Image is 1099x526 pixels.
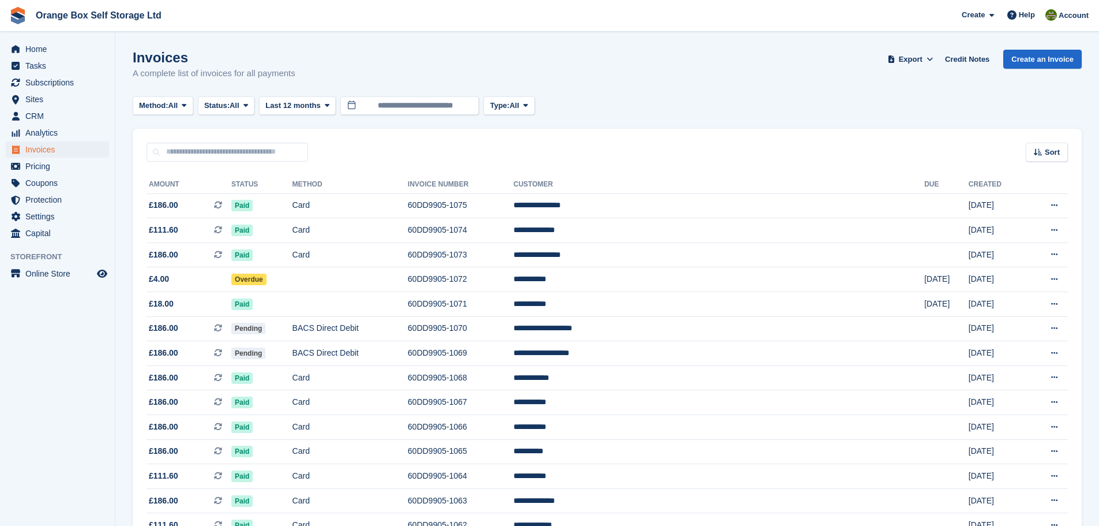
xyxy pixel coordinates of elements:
[408,341,513,366] td: 60DD9905-1069
[231,225,253,236] span: Paid
[1019,9,1035,21] span: Help
[6,266,109,282] a: menu
[9,7,27,24] img: stora-icon-8386f47178a22dfd0bd8f6a31ec36ba5ce8667c1dd55bd0f319d3a0aa187defe.svg
[147,176,231,194] th: Amount
[408,415,513,440] td: 60DD9905-1066
[969,292,1026,317] td: [DATE]
[133,96,193,115] button: Method: All
[265,100,320,111] span: Last 12 months
[509,100,519,111] span: All
[231,299,253,310] span: Paid
[6,141,109,158] a: menu
[25,41,95,57] span: Home
[490,100,509,111] span: Type:
[6,208,109,225] a: menu
[6,175,109,191] a: menu
[231,446,253,457] span: Paid
[231,372,253,384] span: Paid
[885,50,936,69] button: Export
[6,192,109,208] a: menu
[25,266,95,282] span: Online Store
[149,396,178,408] span: £186.00
[292,464,408,489] td: Card
[231,421,253,433] span: Paid
[259,96,336,115] button: Last 12 months
[25,208,95,225] span: Settings
[25,225,95,241] span: Capital
[408,390,513,415] td: 60DD9905-1067
[139,100,168,111] span: Method:
[6,91,109,107] a: menu
[1059,10,1089,21] span: Account
[969,365,1026,390] td: [DATE]
[969,243,1026,267] td: [DATE]
[408,316,513,341] td: 60DD9905-1070
[231,200,253,211] span: Paid
[408,243,513,267] td: 60DD9905-1073
[149,273,169,285] span: £4.00
[292,365,408,390] td: Card
[231,495,253,507] span: Paid
[292,488,408,513] td: Card
[6,74,109,91] a: menu
[149,347,178,359] span: £186.00
[25,192,95,208] span: Protection
[962,9,985,21] span: Create
[149,322,178,334] span: £186.00
[969,176,1026,194] th: Created
[231,471,253,482] span: Paid
[231,249,253,261] span: Paid
[408,439,513,464] td: 60DD9905-1065
[149,421,178,433] span: £186.00
[149,470,178,482] span: £111.60
[969,464,1026,489] td: [DATE]
[924,267,969,292] td: [DATE]
[408,176,513,194] th: Invoice Number
[231,348,265,359] span: Pending
[408,464,513,489] td: 60DD9905-1064
[969,488,1026,513] td: [DATE]
[408,193,513,218] td: 60DD9905-1075
[6,158,109,174] a: menu
[1045,9,1057,21] img: Pippa White
[25,58,95,74] span: Tasks
[292,316,408,341] td: BACS Direct Debit
[292,243,408,267] td: Card
[149,249,178,261] span: £186.00
[969,390,1026,415] td: [DATE]
[408,365,513,390] td: 60DD9905-1068
[25,141,95,158] span: Invoices
[31,6,166,25] a: Orange Box Self Storage Ltd
[25,74,95,91] span: Subscriptions
[292,415,408,440] td: Card
[25,175,95,191] span: Coupons
[513,176,924,194] th: Customer
[25,158,95,174] span: Pricing
[231,397,253,408] span: Paid
[969,341,1026,366] td: [DATE]
[231,274,267,285] span: Overdue
[1003,50,1082,69] a: Create an Invoice
[969,415,1026,440] td: [DATE]
[133,50,295,65] h1: Invoices
[231,176,292,194] th: Status
[408,292,513,317] td: 60DD9905-1071
[231,323,265,334] span: Pending
[969,193,1026,218] td: [DATE]
[408,488,513,513] td: 60DD9905-1063
[292,176,408,194] th: Method
[924,292,969,317] td: [DATE]
[292,218,408,243] td: Card
[6,58,109,74] a: menu
[95,267,109,281] a: Preview store
[1045,147,1060,158] span: Sort
[969,267,1026,292] td: [DATE]
[25,91,95,107] span: Sites
[292,193,408,218] td: Card
[204,100,230,111] span: Status:
[6,41,109,57] a: menu
[940,50,994,69] a: Credit Notes
[149,199,178,211] span: £186.00
[10,251,115,263] span: Storefront
[483,96,534,115] button: Type: All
